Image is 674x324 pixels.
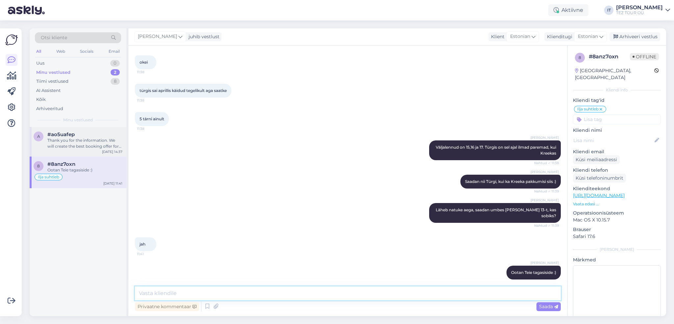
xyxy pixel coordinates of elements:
div: Ootan Teie tagasiside :) [47,167,122,173]
div: IT [604,6,613,15]
span: [PERSON_NAME] [531,135,559,140]
span: Saada [539,304,558,309]
span: 5 tärni ainult [140,116,164,121]
a: [URL][DOMAIN_NAME] [573,192,625,198]
div: [PERSON_NAME] [616,5,663,10]
div: TEZ TOUR OÜ [616,10,663,15]
div: [GEOGRAPHIC_DATA], [GEOGRAPHIC_DATA] [575,67,654,81]
p: Kliendi email [573,148,661,155]
p: Mac OS X 10.15.7 [573,217,661,223]
div: Web [55,47,66,56]
div: Privaatne kommentaar [135,302,199,311]
div: Küsi meiliaadressi [573,155,620,164]
div: [DATE] 14:37 [102,149,122,154]
p: Märkmed [573,256,661,263]
div: Tiimi vestlused [36,78,68,85]
div: All [35,47,42,56]
span: Ootan Teie tagasiside :) [511,270,556,275]
div: Klienditugi [544,33,572,40]
div: Kõik [36,96,46,103]
div: Klient [488,33,505,40]
a: [PERSON_NAME]TEZ TOUR OÜ [616,5,670,15]
span: 15:36 [534,280,559,285]
div: Kliendi info [573,87,661,93]
span: 11:38 [137,126,162,131]
div: Uus [36,60,44,67]
img: Askly Logo [5,34,18,46]
span: Offline [630,53,659,60]
input: Lisa nimi [573,137,653,144]
span: Minu vestlused [63,117,93,123]
span: Nähtud ✓ 11:38 [534,161,559,165]
div: juhib vestlust [186,33,220,40]
div: # 8anz7oxn [589,53,630,61]
div: Küsi telefoninumbrit [573,174,626,183]
div: Arhiveeri vestlus [609,32,660,41]
p: Brauser [573,226,661,233]
div: Aktiivne [548,4,588,16]
p: Kliendi tag'id [573,97,661,104]
div: [PERSON_NAME] [573,247,661,252]
p: Kliendi nimi [573,127,661,134]
span: Nähtud ✓ 11:39 [534,189,559,194]
div: Minu vestlused [36,69,70,76]
p: Vaata edasi ... [573,201,661,207]
span: #ao5uafep [47,132,75,137]
div: Thank you for the information. We will create the best booking offer for your family and send it ... [47,137,122,149]
span: 8 [37,163,40,168]
span: Saadan nii Türgi, kui ka Kreeka pakkumisi siis :) [465,179,556,184]
span: Estonian [510,33,530,40]
span: [PERSON_NAME] [531,198,559,203]
div: 2 [111,69,120,76]
span: 11:38 [137,98,162,103]
p: Kliendi telefon [573,167,661,174]
p: Klienditeekond [573,185,661,192]
div: Socials [79,47,95,56]
div: [DATE] 11:41 [103,181,122,186]
div: 8 [111,78,120,85]
div: Arhiveeritud [36,105,63,112]
span: Läheb natuke aega, saadan umbes [PERSON_NAME] 13-t, kas sobiks? [436,207,557,218]
span: Otsi kliente [41,34,67,41]
span: [PERSON_NAME] [531,260,559,265]
span: türgis sai aprillis käidud tegelikult aga saatke [140,88,227,93]
div: AI Assistent [36,87,61,94]
span: a [37,134,40,139]
span: Ilja suhtleb [577,107,599,111]
span: 11:38 [137,70,162,74]
p: Operatsioonisüsteem [573,210,661,217]
span: 8 [579,55,581,60]
span: Ilja suhtleb [38,175,59,179]
div: 0 [110,60,120,67]
p: Safari 17.6 [573,233,661,240]
span: Estonian [578,33,598,40]
div: Email [107,47,121,56]
span: #8anz7oxn [47,161,75,167]
span: Väljalennud on 15,16 ja 17. Türgis on sel ajal ilmad paremad, kui Kreekas [436,145,557,156]
span: okei [140,60,148,65]
span: [PERSON_NAME] [531,169,559,174]
input: Lisa tag [573,114,661,124]
span: [PERSON_NAME] [138,33,177,40]
span: Nähtud ✓ 11:39 [534,223,559,228]
span: 11:41 [137,251,162,256]
span: jah [140,242,145,247]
